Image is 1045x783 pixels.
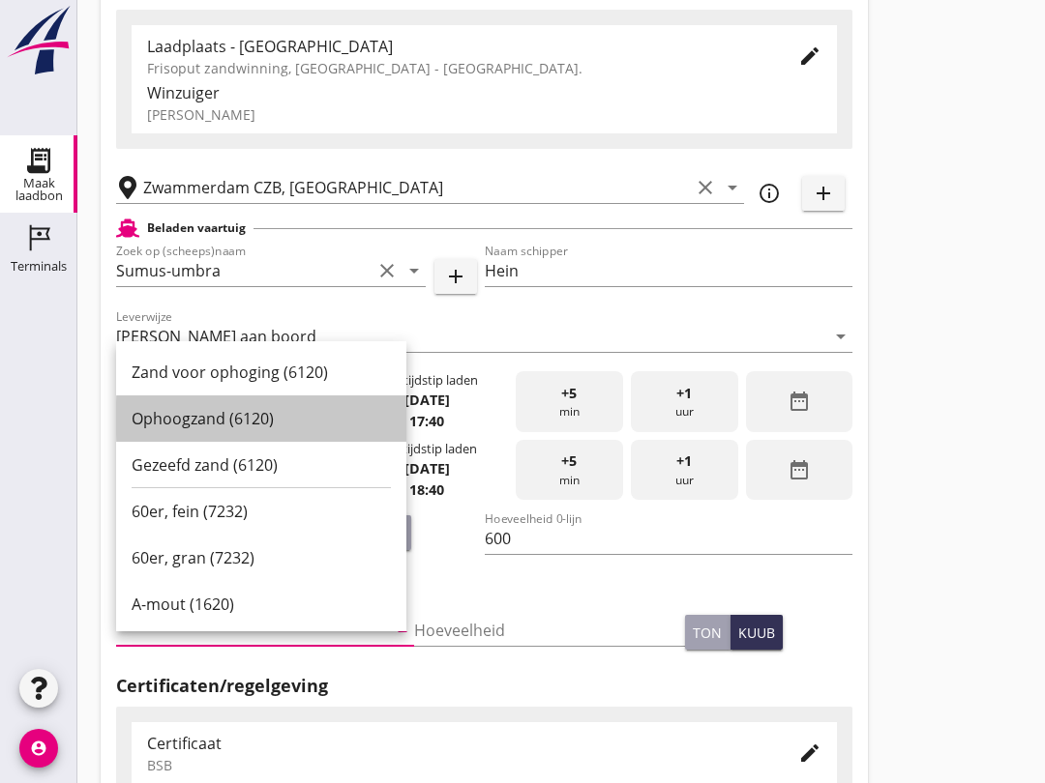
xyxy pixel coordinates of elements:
[676,450,692,472] span: +1
[132,546,391,569] div: 60er, gran (7232)
[561,450,577,472] span: +5
[147,219,246,237] h2: Beladen vaartuig
[798,44,821,68] i: edit
[377,440,477,458] div: Eindtijdstip laden
[829,325,852,348] i: arrow_drop_down
[485,523,853,554] input: Hoeveelheid 0-lijn
[403,259,426,282] i: arrow_drop_down
[685,615,731,650] button: ton
[694,176,717,199] i: clear
[132,593,391,616] div: A-mout (1620)
[676,383,692,404] span: +1
[116,255,372,286] input: Zoek op (scheeps)naam
[147,58,767,78] div: Frisoput zandwinning, [GEOGRAPHIC_DATA] - [GEOGRAPHIC_DATA].
[143,172,690,203] input: Losplaats
[516,371,623,432] div: min
[693,623,722,643] div: ton
[375,371,478,390] div: Starttijdstip laden
[116,573,852,599] h2: Product(en)/vrachtbepaling
[116,328,316,345] div: [PERSON_NAME] aan boord
[147,755,767,775] div: BSB
[631,440,738,501] div: uur
[132,361,391,384] div: Zand voor ophoging (6120)
[631,371,738,432] div: uur
[409,480,444,499] strong: 18:40
[758,182,781,205] i: info_outline
[561,383,577,404] span: +5
[404,459,450,478] strong: [DATE]
[375,259,399,282] i: clear
[444,265,467,288] i: add
[721,176,744,199] i: arrow_drop_down
[116,673,852,699] h2: Certificaten/regelgeving
[409,412,444,430] strong: 17:40
[132,453,391,477] div: Gezeefd zand (6120)
[788,390,811,413] i: date_range
[4,5,74,76] img: logo-small.a267ee39.svg
[147,104,821,125] div: [PERSON_NAME]
[738,623,775,643] div: kuub
[147,81,821,104] div: Winzuiger
[19,729,58,768] i: account_circle
[132,407,391,430] div: Ophoogzand (6120)
[516,440,623,501] div: min
[11,260,67,273] div: Terminals
[812,182,835,205] i: add
[798,741,821,765] i: edit
[404,391,450,409] strong: [DATE]
[132,500,391,523] div: 60er, fein (7232)
[147,732,767,755] div: Certificaat
[485,255,853,286] input: Naam schipper
[414,615,685,646] input: Hoeveelheid
[731,615,783,650] button: kuub
[147,35,767,58] div: Laadplaats - [GEOGRAPHIC_DATA]
[788,458,811,481] i: date_range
